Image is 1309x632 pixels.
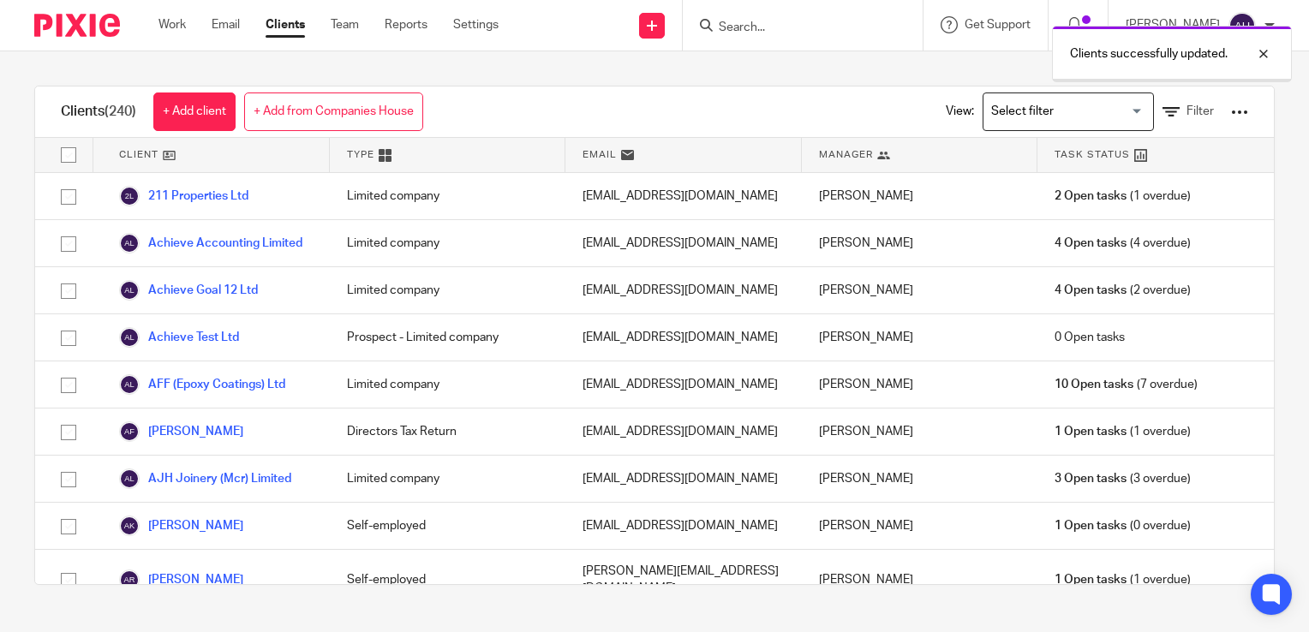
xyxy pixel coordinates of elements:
[802,408,1038,455] div: [PERSON_NAME]
[1055,376,1197,393] span: (7 overdue)
[105,104,136,118] span: (240)
[330,456,566,502] div: Limited company
[119,186,140,206] img: svg%3E
[119,569,140,590] img: svg%3E
[61,103,136,121] h1: Clients
[819,147,873,162] span: Manager
[119,468,140,489] img: svg%3E
[119,327,239,348] a: Achieve Test Ltd
[1055,376,1133,393] span: 10 Open tasks
[920,86,1248,137] div: View:
[802,456,1038,502] div: [PERSON_NAME]
[119,421,243,442] a: [PERSON_NAME]
[119,569,243,590] a: [PERSON_NAME]
[802,550,1038,611] div: [PERSON_NAME]
[1055,188,1127,205] span: 2 Open tasks
[1055,282,1190,299] span: (2 overdue)
[1055,517,1127,534] span: 1 Open tasks
[385,16,427,33] a: Reports
[1055,423,1190,440] span: (1 overdue)
[565,267,802,313] div: [EMAIL_ADDRESS][DOMAIN_NAME]
[119,374,140,395] img: svg%3E
[1055,329,1125,346] span: 0 Open tasks
[158,16,186,33] a: Work
[330,267,566,313] div: Limited company
[330,220,566,266] div: Limited company
[802,267,1038,313] div: [PERSON_NAME]
[347,147,374,162] span: Type
[1055,188,1190,205] span: (1 overdue)
[1055,423,1127,440] span: 1 Open tasks
[52,139,85,171] input: Select all
[119,421,140,442] img: svg%3E
[119,516,243,536] a: [PERSON_NAME]
[802,361,1038,408] div: [PERSON_NAME]
[119,186,248,206] a: 211 Properties Ltd
[1055,470,1190,487] span: (3 overdue)
[119,233,302,253] a: Achieve Accounting Limited
[330,550,566,611] div: Self-employed
[565,220,802,266] div: [EMAIL_ADDRESS][DOMAIN_NAME]
[119,468,291,489] a: AJH Joinery (Mcr) Limited
[565,173,802,219] div: [EMAIL_ADDRESS][DOMAIN_NAME]
[565,456,802,502] div: [EMAIL_ADDRESS][DOMAIN_NAME]
[802,503,1038,549] div: [PERSON_NAME]
[119,280,140,301] img: svg%3E
[330,503,566,549] div: Self-employed
[985,97,1144,127] input: Search for option
[1055,147,1130,162] span: Task Status
[34,14,120,37] img: Pixie
[1070,45,1228,63] p: Clients successfully updated.
[244,92,423,131] a: + Add from Companies House
[565,361,802,408] div: [EMAIL_ADDRESS][DOMAIN_NAME]
[119,233,140,253] img: svg%3E
[1055,571,1127,588] span: 1 Open tasks
[119,516,140,536] img: svg%3E
[1228,12,1256,39] img: svg%3E
[330,314,566,361] div: Prospect - Limited company
[983,92,1154,131] div: Search for option
[1055,235,1127,252] span: 4 Open tasks
[802,173,1038,219] div: [PERSON_NAME]
[1055,571,1190,588] span: (1 overdue)
[802,220,1038,266] div: [PERSON_NAME]
[331,16,359,33] a: Team
[565,550,802,611] div: [PERSON_NAME][EMAIL_ADDRESS][DOMAIN_NAME]
[1055,517,1190,534] span: (0 overdue)
[153,92,236,131] a: + Add client
[453,16,499,33] a: Settings
[1055,282,1127,299] span: 4 Open tasks
[565,314,802,361] div: [EMAIL_ADDRESS][DOMAIN_NAME]
[212,16,240,33] a: Email
[802,314,1038,361] div: [PERSON_NAME]
[119,327,140,348] img: svg%3E
[119,374,285,395] a: AFF (Epoxy Coatings) Ltd
[119,280,258,301] a: Achieve Goal 12 Ltd
[1186,105,1214,117] span: Filter
[1055,235,1190,252] span: (4 overdue)
[266,16,305,33] a: Clients
[565,408,802,455] div: [EMAIL_ADDRESS][DOMAIN_NAME]
[330,173,566,219] div: Limited company
[1055,470,1127,487] span: 3 Open tasks
[330,361,566,408] div: Limited company
[119,147,158,162] span: Client
[583,147,617,162] span: Email
[330,408,566,455] div: Directors Tax Return
[565,503,802,549] div: [EMAIL_ADDRESS][DOMAIN_NAME]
